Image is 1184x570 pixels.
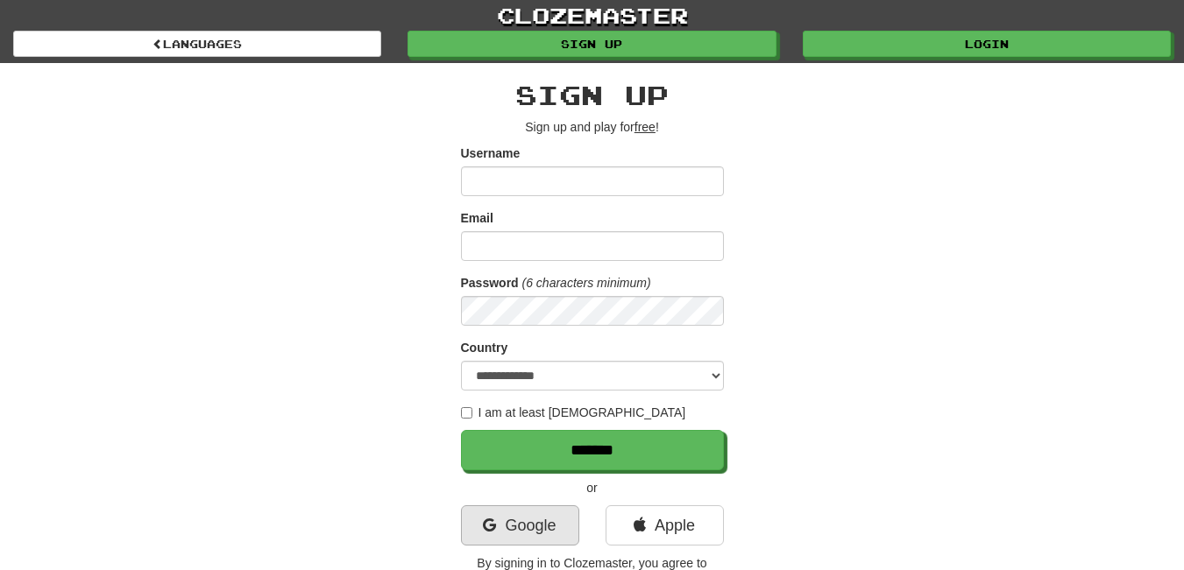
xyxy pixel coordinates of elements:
[461,81,724,109] h2: Sign up
[461,118,724,136] p: Sign up and play for !
[606,505,724,545] a: Apple
[461,144,521,162] label: Username
[461,404,686,421] label: I am at least [DEMOGRAPHIC_DATA]
[635,120,656,134] u: free
[461,407,472,419] input: I am at least [DEMOGRAPHIC_DATA]
[461,479,724,496] p: or
[13,31,381,57] a: Languages
[803,31,1171,57] a: Login
[461,209,493,227] label: Email
[408,31,776,57] a: Sign up
[461,339,508,356] label: Country
[461,505,579,545] a: Google
[522,276,651,290] em: (6 characters minimum)
[461,274,519,292] label: Password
